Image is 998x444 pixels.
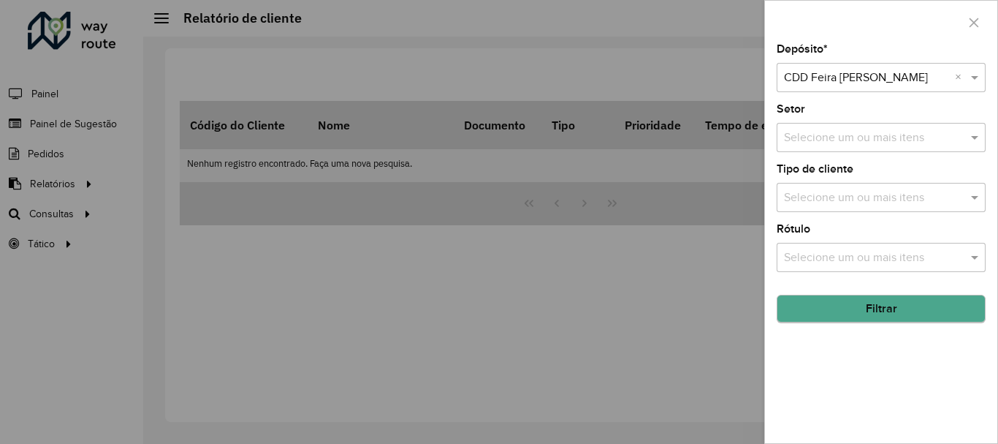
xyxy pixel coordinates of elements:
[777,160,853,178] label: Tipo de cliente
[777,100,805,118] label: Setor
[955,69,967,86] span: Clear all
[777,40,828,58] label: Depósito
[777,220,810,238] label: Rótulo
[777,295,986,323] button: Filtrar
